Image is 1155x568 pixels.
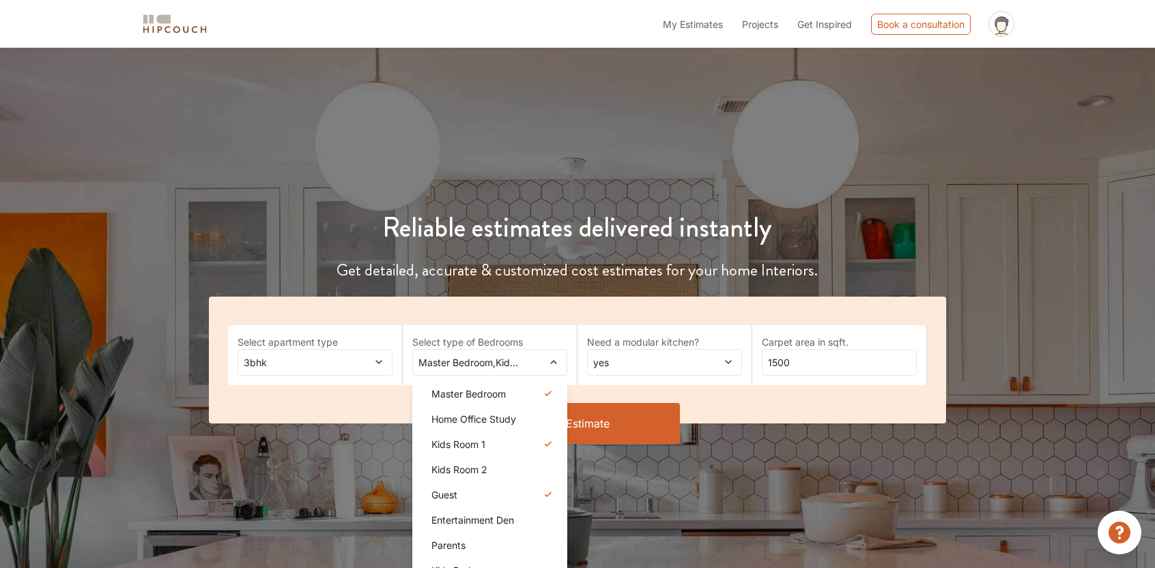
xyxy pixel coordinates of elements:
[475,403,680,444] button: Get Estimate
[431,538,466,552] span: Parents
[587,335,742,349] label: Need a modular kitchen?
[141,12,209,36] img: logo-horizontal.svg
[797,18,852,30] span: Get Inspired
[201,211,954,244] h1: Reliable estimates delivered instantly
[431,437,485,451] span: Kids Room 1
[762,349,917,376] input: Enter area sqft
[431,513,514,527] span: Entertainment Den
[416,355,523,370] span: Master Bedroom,Kids Room 1,Guest
[412,335,567,349] label: Select type of Bedrooms
[141,9,209,40] span: logo-horizontal.svg
[431,462,487,477] span: Kids Room 2
[241,355,348,370] span: 3bhk
[871,14,971,35] div: Book a consultation
[431,488,457,502] span: Guest
[201,260,954,280] h4: Get detailed, accurate & customized cost estimates for your home Interiors.
[762,335,917,349] label: Carpet area in sqft.
[742,18,778,30] span: Projects
[663,18,723,30] span: My Estimates
[238,335,393,349] label: Select apartment type
[431,412,516,426] span: Home Office Study
[590,355,698,370] span: yes
[431,387,506,401] span: Master Bedroom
